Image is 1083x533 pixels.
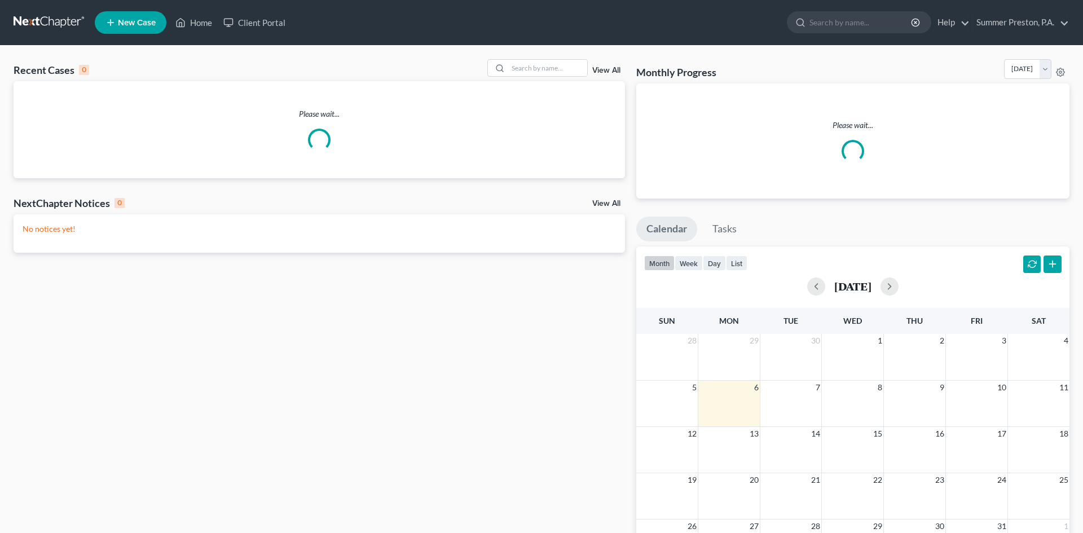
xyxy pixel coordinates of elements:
[719,316,739,325] span: Mon
[872,473,883,487] span: 22
[971,12,1069,33] a: Summer Preston, P.A.
[1063,519,1069,533] span: 1
[877,334,883,347] span: 1
[996,381,1007,394] span: 10
[810,427,821,441] span: 14
[877,381,883,394] span: 8
[810,334,821,347] span: 30
[170,12,218,33] a: Home
[810,519,821,533] span: 28
[810,473,821,487] span: 21
[14,196,125,210] div: NextChapter Notices
[809,12,913,33] input: Search by name...
[843,316,862,325] span: Wed
[906,316,923,325] span: Thu
[834,280,871,292] h2: [DATE]
[686,473,698,487] span: 19
[1058,427,1069,441] span: 18
[702,217,747,241] a: Tasks
[815,381,821,394] span: 7
[14,63,89,77] div: Recent Cases
[592,200,620,208] a: View All
[691,381,698,394] span: 5
[686,519,698,533] span: 26
[939,381,945,394] span: 9
[14,108,625,120] p: Please wait...
[23,223,616,235] p: No notices yet!
[996,473,1007,487] span: 24
[783,316,798,325] span: Tue
[636,217,697,241] a: Calendar
[115,198,125,208] div: 0
[118,19,156,27] span: New Case
[218,12,291,33] a: Client Portal
[872,427,883,441] span: 15
[508,60,587,76] input: Search by name...
[1063,334,1069,347] span: 4
[749,427,760,441] span: 13
[592,67,620,74] a: View All
[932,12,970,33] a: Help
[934,427,945,441] span: 16
[996,427,1007,441] span: 17
[872,519,883,533] span: 29
[749,519,760,533] span: 27
[934,519,945,533] span: 30
[996,519,1007,533] span: 31
[636,65,716,79] h3: Monthly Progress
[1032,316,1046,325] span: Sat
[686,427,698,441] span: 12
[645,120,1060,131] p: Please wait...
[675,256,703,271] button: week
[703,256,726,271] button: day
[753,381,760,394] span: 6
[686,334,698,347] span: 28
[749,473,760,487] span: 20
[659,316,675,325] span: Sun
[79,65,89,75] div: 0
[1001,334,1007,347] span: 3
[1058,381,1069,394] span: 11
[939,334,945,347] span: 2
[1058,473,1069,487] span: 25
[971,316,983,325] span: Fri
[749,334,760,347] span: 29
[726,256,747,271] button: list
[934,473,945,487] span: 23
[644,256,675,271] button: month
